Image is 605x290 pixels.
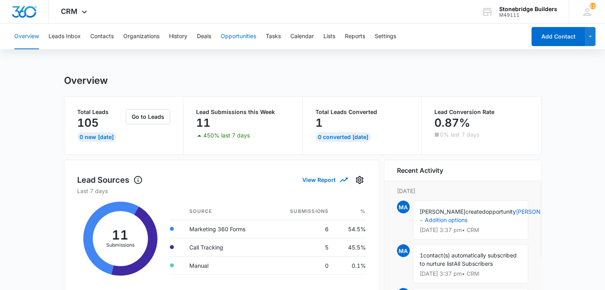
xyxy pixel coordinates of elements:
[454,260,493,267] span: All Subscribers
[345,24,365,49] button: Reports
[126,113,170,120] a: Go to Leads
[335,256,366,275] td: 0.1%
[420,252,423,259] span: 1
[499,12,557,18] div: account id
[126,109,170,124] button: Go to Leads
[335,203,366,220] th: %
[589,3,596,9] div: notifications count
[270,256,335,275] td: 0
[270,220,335,238] td: 6
[397,166,443,175] h6: Recent Activity
[420,208,465,215] span: [PERSON_NAME]
[183,238,270,256] td: Call Tracking
[434,116,470,129] p: 0.87%
[266,24,281,49] button: Tasks
[123,24,160,49] button: Organizations
[61,7,78,15] span: CRM
[77,116,99,129] p: 105
[353,174,366,186] button: Settings
[315,109,409,115] p: Total Leads Converted
[531,27,585,46] button: Add Contact
[49,24,81,49] button: Leads Inbox
[270,203,335,220] th: Submissions
[335,220,366,238] td: 54.5%
[77,132,116,142] div: 0 New [DATE]
[183,256,270,275] td: Manual
[270,238,335,256] td: 5
[14,24,39,49] button: Overview
[589,3,596,9] span: 115
[196,116,210,129] p: 11
[183,220,270,238] td: Marketing 360 Forms
[77,174,143,186] h1: Lead Sources
[465,208,486,215] span: created
[486,208,516,215] span: opportunity
[323,24,335,49] button: Lists
[420,227,521,233] p: [DATE] 3:37 pm • CRM
[420,252,517,267] span: contact(s) automatically subscribed to nurture list
[169,24,187,49] button: History
[302,173,347,187] button: View Report
[315,132,371,142] div: 0 Converted [DATE]
[196,109,290,115] p: Lead Submissions this Week
[203,133,250,138] p: 450% last 7 days
[335,238,366,256] td: 45.5%
[499,6,557,12] div: account name
[64,75,108,87] h1: Overview
[397,201,410,213] span: MA
[77,187,366,195] p: Last 7 days
[420,271,521,276] p: [DATE] 3:37 pm • CRM
[397,244,410,257] span: MA
[290,24,314,49] button: Calendar
[183,203,270,220] th: Source
[221,24,256,49] button: Opportunities
[397,187,528,195] p: [DATE]
[315,116,323,129] p: 1
[77,109,125,115] p: Total Leads
[375,24,396,49] button: Settings
[90,24,114,49] button: Contacts
[434,109,528,115] p: Lead Conversion Rate
[197,24,211,49] button: Deals
[440,132,479,137] p: 0% last 7 days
